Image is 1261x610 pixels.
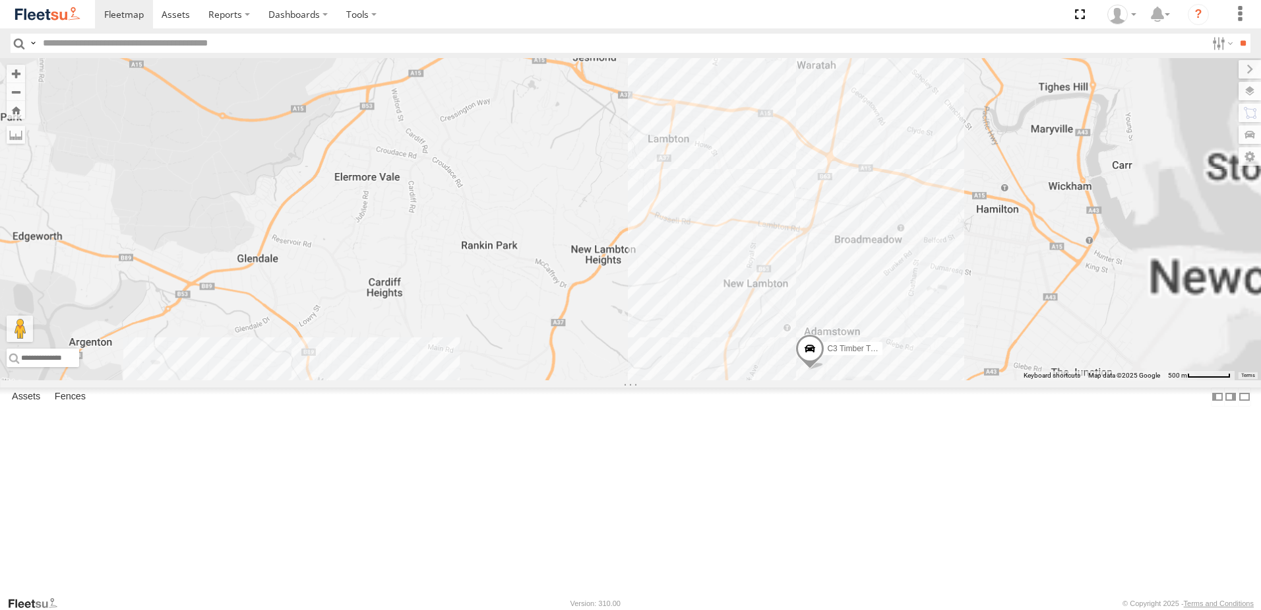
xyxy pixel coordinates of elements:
[1241,373,1255,378] a: Terms (opens in new tab)
[1207,34,1235,53] label: Search Filter Options
[1224,388,1237,407] label: Dock Summary Table to the Right
[7,316,33,342] button: Drag Pegman onto the map to open Street View
[5,388,47,406] label: Assets
[1103,5,1141,24] div: Brodie Roesler
[1239,147,1261,166] label: Map Settings
[1164,371,1235,380] button: Map Scale: 500 m per 62 pixels
[7,597,68,610] a: Visit our Website
[1238,388,1251,407] label: Hide Summary Table
[570,599,621,607] div: Version: 310.00
[1211,388,1224,407] label: Dock Summary Table to the Left
[1168,372,1187,379] span: 500 m
[7,65,25,83] button: Zoom in
[1188,4,1209,25] i: ?
[28,34,38,53] label: Search Query
[1123,599,1254,607] div: © Copyright 2025 -
[13,5,82,23] img: fleetsu-logo-horizontal.svg
[7,83,25,101] button: Zoom out
[827,344,885,353] span: C3 Timber Truck
[48,388,92,406] label: Fences
[1184,599,1254,607] a: Terms and Conditions
[7,101,25,119] button: Zoom Home
[7,125,25,144] label: Measure
[1024,371,1080,380] button: Keyboard shortcuts
[1088,372,1160,379] span: Map data ©2025 Google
